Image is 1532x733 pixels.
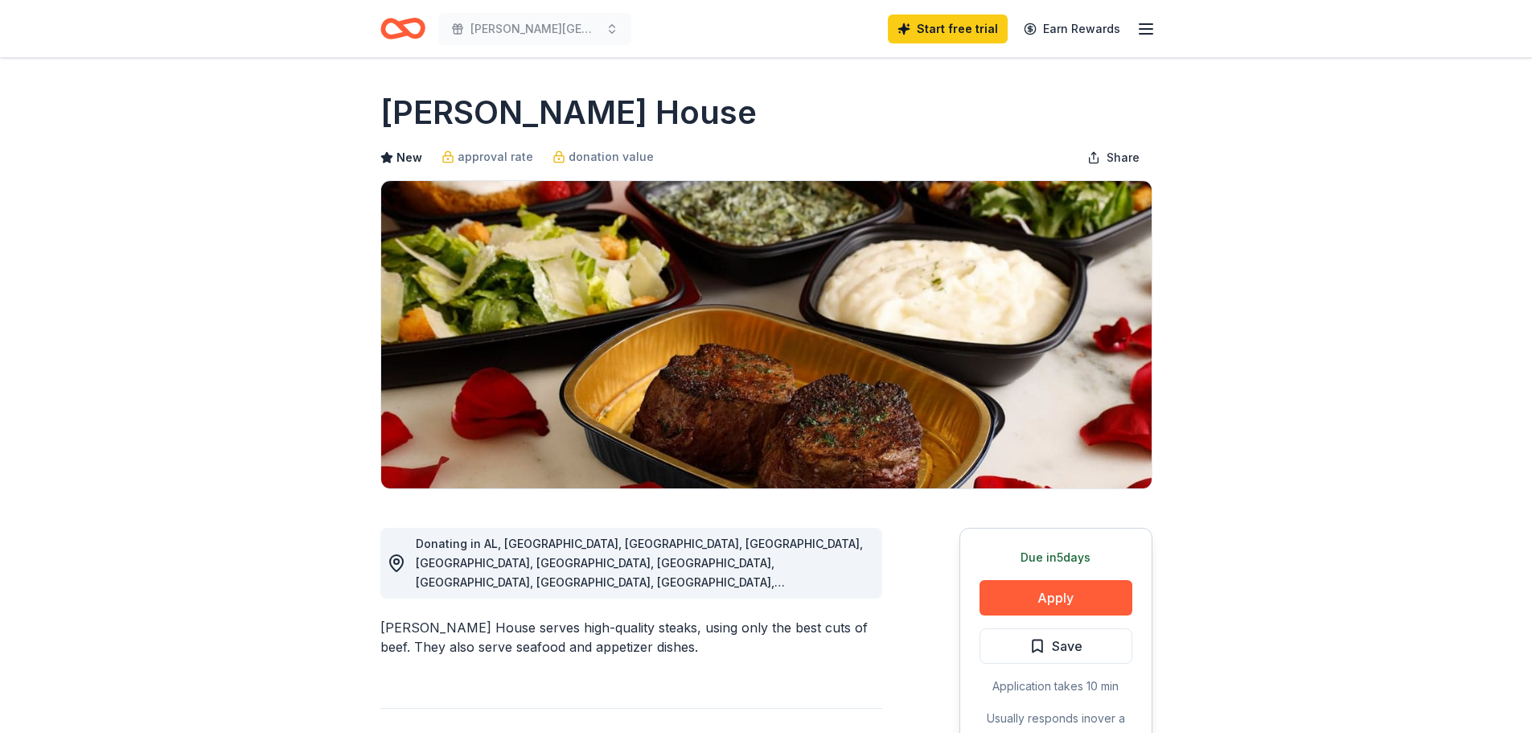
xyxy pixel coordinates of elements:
button: [PERSON_NAME][GEOGRAPHIC_DATA] Farm Day 2025 [438,13,631,45]
span: donation value [569,147,654,167]
a: Home [380,10,425,47]
span: [PERSON_NAME][GEOGRAPHIC_DATA] Farm Day 2025 [470,19,599,39]
span: approval rate [458,147,533,167]
a: donation value [552,147,654,167]
a: Earn Rewards [1014,14,1130,43]
span: Save [1052,636,1082,657]
img: Image for Ruth's Chris Steak House [381,181,1152,488]
div: Application takes 10 min [980,677,1132,696]
span: New [396,148,422,167]
h1: [PERSON_NAME] House [380,90,757,135]
span: Share [1107,148,1140,167]
a: Start free trial [888,14,1008,43]
button: Save [980,628,1132,664]
div: Due in 5 days [980,548,1132,567]
a: approval rate [442,147,533,167]
button: Apply [980,580,1132,616]
div: [PERSON_NAME] House serves high-quality steaks, using only the best cuts of beef. They also serve... [380,618,882,657]
button: Share [1074,142,1152,174]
